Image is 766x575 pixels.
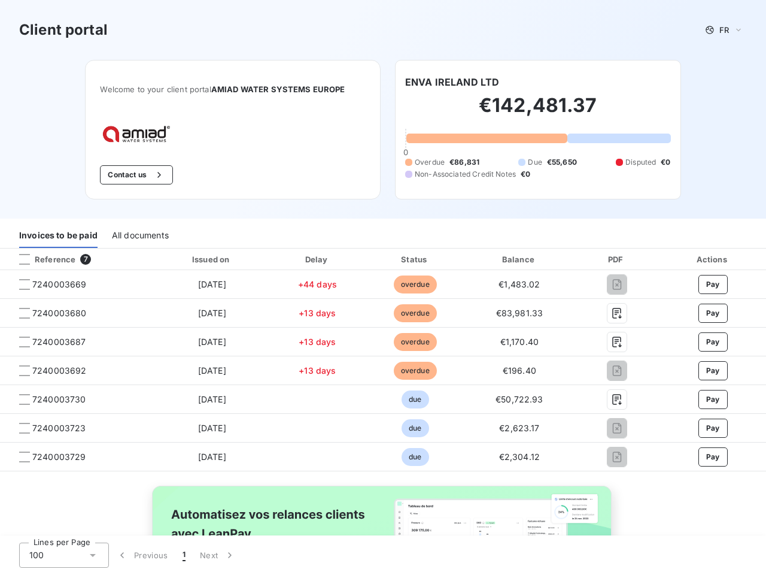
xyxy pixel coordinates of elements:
div: Balance [467,253,571,265]
span: FR [719,25,729,35]
span: €1,483.02 [498,279,540,289]
button: Pay [698,275,728,294]
span: 1 [183,549,186,561]
div: Invoices to be paid [19,223,98,248]
span: [DATE] [198,337,226,347]
span: [DATE] [198,279,226,289]
span: 7240003723 [32,422,86,434]
span: €1,170.40 [500,337,539,347]
button: Pay [698,304,728,323]
span: overdue [394,362,437,380]
span: +13 days [299,365,336,376]
img: Company logo [100,123,177,146]
button: Previous [109,543,175,568]
span: €83,981.33 [496,308,543,318]
span: Due [528,157,542,168]
button: Contact us [100,165,172,184]
span: [DATE] [198,365,226,376]
span: 7240003669 [32,279,87,290]
span: due [402,419,428,437]
span: due [402,391,428,408]
button: Pay [698,419,728,438]
h3: Client portal [19,19,108,41]
span: 0 [403,147,408,157]
span: +13 days [299,337,336,347]
span: 7240003687 [32,336,86,348]
span: €2,304.12 [499,452,540,462]
h2: €142,481.37 [405,93,671,129]
span: €86,831 [449,157,479,168]
button: 1 [175,543,193,568]
span: €0 [661,157,670,168]
span: [DATE] [198,423,226,433]
span: 7240003730 [32,394,86,405]
button: Next [193,543,243,568]
span: 7 [80,254,91,265]
div: PDF [576,253,658,265]
span: €0 [521,169,530,180]
button: Pay [698,447,728,467]
div: Delay [272,253,363,265]
span: €50,722.93 [496,394,543,404]
div: Issued on [157,253,267,265]
span: overdue [394,304,437,322]
span: [DATE] [198,452,226,462]
span: Disputed [625,157,656,168]
span: +13 days [299,308,336,318]
span: €2,623.17 [499,423,539,433]
span: overdue [394,333,437,351]
span: Welcome to your client portal [100,84,366,94]
div: Reference [10,254,75,265]
span: 7240003680 [32,307,87,319]
span: €55,650 [547,157,577,168]
button: Pay [698,332,728,352]
span: [DATE] [198,394,226,404]
span: due [402,448,428,466]
span: €196.40 [503,365,536,376]
span: Overdue [415,157,445,168]
div: Actions [662,253,764,265]
span: [DATE] [198,308,226,318]
span: AMIAD WATER SYSTEMS EUROPE [211,84,345,94]
button: Pay [698,390,728,409]
span: overdue [394,276,437,293]
span: Non-Associated Credit Notes [415,169,516,180]
div: All documents [112,223,169,248]
span: 100 [29,549,44,561]
button: Pay [698,361,728,380]
h6: ENVA IRELAND LTD [405,75,499,89]
span: +44 days [298,279,337,289]
span: 7240003692 [32,365,87,377]
div: Status [367,253,463,265]
span: 7240003729 [32,451,86,463]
